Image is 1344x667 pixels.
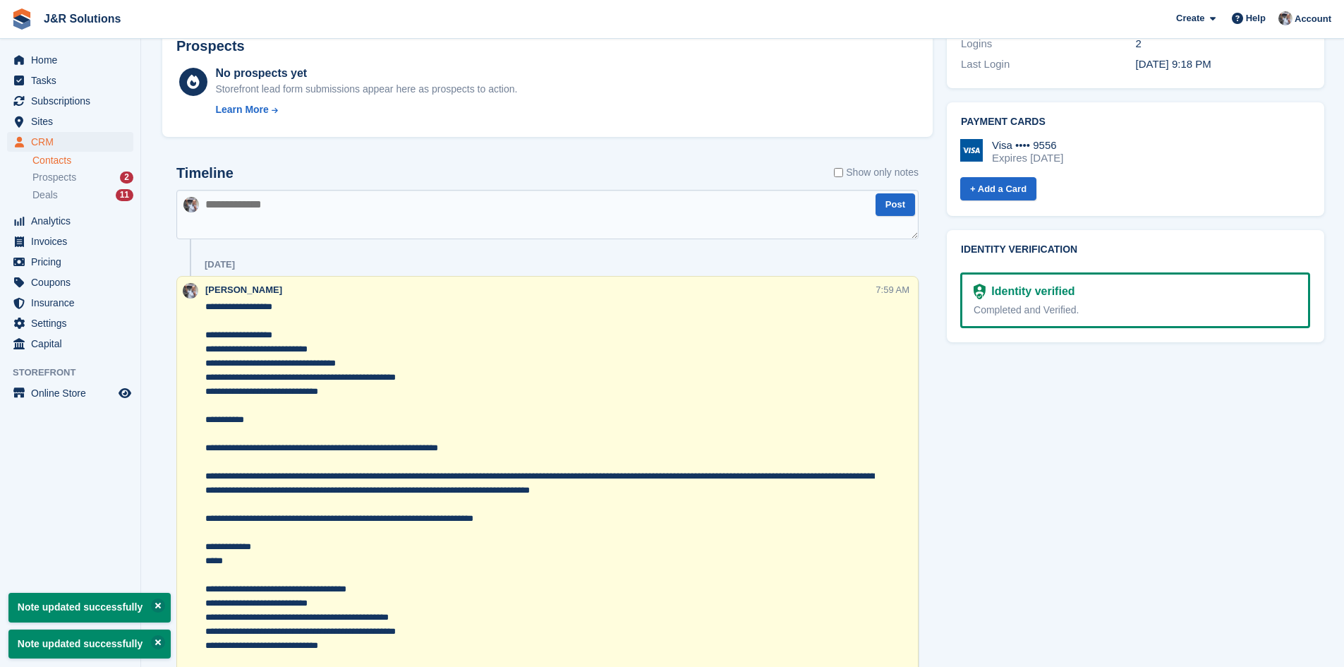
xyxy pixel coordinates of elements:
button: Post [876,193,915,217]
div: 2 [1136,36,1310,52]
div: Completed and Verified. [974,303,1297,318]
img: Steve Revell [1278,11,1292,25]
span: Coupons [31,272,116,292]
img: Steve Revell [183,283,198,299]
label: Show only notes [834,165,919,180]
span: Analytics [31,211,116,231]
div: 2 [120,172,133,184]
a: menu [7,232,133,251]
div: Learn More [215,102,268,117]
span: Pricing [31,252,116,272]
span: Invoices [31,232,116,251]
a: menu [7,91,133,111]
span: CRM [31,132,116,152]
span: Online Store [31,383,116,403]
span: Create [1176,11,1204,25]
time: 2025-05-12 20:18:08 UTC [1136,58,1211,70]
span: Settings [31,313,116,333]
span: Account [1295,12,1331,26]
div: 7:59 AM [876,283,909,296]
a: menu [7,293,133,313]
a: menu [7,272,133,292]
img: Visa Logo [960,139,983,162]
span: Help [1246,11,1266,25]
img: stora-icon-8386f47178a22dfd0bd8f6a31ec36ba5ce8667c1dd55bd0f319d3a0aa187defe.svg [11,8,32,30]
span: [PERSON_NAME] [205,284,282,295]
h2: Timeline [176,165,234,181]
a: Learn More [215,102,517,117]
span: Capital [31,334,116,354]
img: Steve Revell [183,197,199,212]
p: Note updated successfully [8,593,171,622]
div: 11 [116,189,133,201]
div: Logins [961,36,1135,52]
h2: Payment cards [961,116,1310,128]
div: Last Login [961,56,1135,73]
span: Insurance [31,293,116,313]
h2: Prospects [176,38,245,54]
h2: Identity verification [961,244,1310,256]
a: J&R Solutions [38,7,126,30]
span: Tasks [31,71,116,90]
div: Expires [DATE] [992,152,1063,164]
a: menu [7,112,133,131]
div: [DATE] [205,259,235,270]
a: menu [7,71,133,90]
p: Note updated successfully [8,630,171,659]
a: menu [7,252,133,272]
div: Visa •••• 9556 [992,139,1063,152]
span: Deals [32,188,58,202]
a: Contacts [32,154,133,167]
a: menu [7,132,133,152]
span: Sites [31,112,116,131]
div: Identity verified [986,283,1074,300]
a: menu [7,313,133,333]
input: Show only notes [834,165,843,180]
span: Subscriptions [31,91,116,111]
a: menu [7,334,133,354]
a: Preview store [116,385,133,402]
a: Prospects 2 [32,170,133,185]
img: Identity Verification Ready [974,284,986,299]
span: Home [31,50,116,70]
a: + Add a Card [960,177,1036,200]
a: menu [7,383,133,403]
div: Storefront lead form submissions appear here as prospects to action. [215,82,517,97]
span: Prospects [32,171,76,184]
a: menu [7,50,133,70]
div: No prospects yet [215,65,517,82]
a: menu [7,211,133,231]
a: Deals 11 [32,188,133,203]
span: Storefront [13,366,140,380]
